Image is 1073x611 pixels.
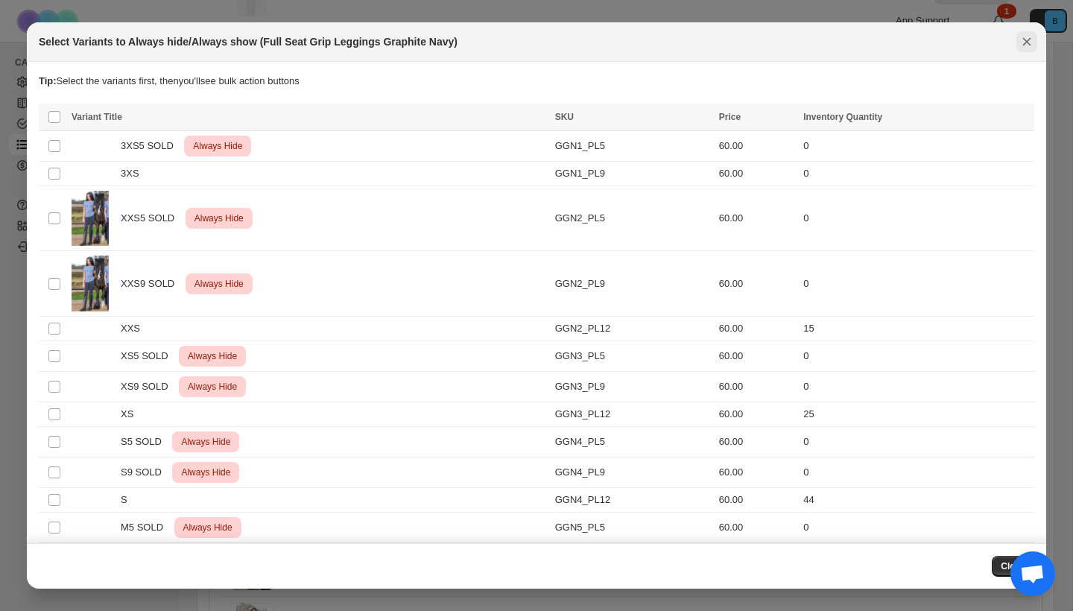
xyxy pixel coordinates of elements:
td: GGN5_PL5 [551,512,715,542]
span: S9 SOLD [121,465,170,480]
td: 0 [799,371,1034,402]
span: 3XS [121,166,147,181]
span: Always Hide [185,378,240,396]
span: Always Hide [180,519,235,536]
td: 60.00 [715,251,799,316]
td: GGN2_PL12 [551,316,715,341]
td: GGN2_PL5 [551,186,715,251]
td: GGN3_PL12 [551,402,715,426]
td: GGN1_PL5 [551,131,715,162]
span: Always Hide [192,209,247,227]
td: GGN2_PL9 [551,251,715,316]
span: S [121,493,136,507]
span: Always Hide [178,463,233,481]
span: SKU [555,112,574,122]
span: XXS [121,321,148,336]
img: IMG_02412copy.jpg [72,191,109,246]
span: XXS9 SOLD [121,276,183,291]
p: Select the variants first, then you'll see bulk action buttons [39,74,1034,89]
td: 0 [799,251,1034,316]
td: GGN4_PL5 [551,426,715,457]
img: IMG_02412copy.jpg [72,256,109,311]
span: Always Hide [192,275,247,293]
td: 44 [799,487,1034,512]
td: 60.00 [715,186,799,251]
span: XS5 SOLD [121,349,176,364]
span: 3XS5 SOLD [121,139,182,153]
td: 60.00 [715,341,799,371]
td: GGN3_PL5 [551,341,715,371]
span: Always Hide [190,137,245,155]
td: 0 [799,131,1034,162]
td: 60.00 [715,457,799,487]
td: GGN4_PL9 [551,457,715,487]
td: 15 [799,316,1034,341]
td: 60.00 [715,487,799,512]
span: Variant Title [72,112,122,122]
td: 60.00 [715,131,799,162]
td: GGN3_PL9 [551,371,715,402]
span: S5 SOLD [121,434,170,449]
td: 25 [799,402,1034,426]
span: Inventory Quantity [803,112,882,122]
h2: Select Variants to Always hide/Always show (Full Seat Grip Leggings Graphite Navy) [39,34,458,49]
span: Always Hide [185,347,240,365]
span: Price [719,112,741,122]
td: 60.00 [715,402,799,426]
a: Open chat [1010,551,1055,596]
span: XXS5 SOLD [121,211,183,226]
button: Close [1016,31,1037,52]
td: 60.00 [715,316,799,341]
span: M5 SOLD [121,520,171,535]
td: 0 [799,162,1034,186]
td: 0 [799,457,1034,487]
td: 0 [799,341,1034,371]
td: 60.00 [715,512,799,542]
td: 60.00 [715,162,799,186]
span: XS [121,407,142,422]
span: XS9 SOLD [121,379,176,394]
td: 60.00 [715,426,799,457]
td: 0 [799,426,1034,457]
td: GGN4_PL12 [551,487,715,512]
button: Close [992,556,1034,577]
td: GGN1_PL9 [551,162,715,186]
td: 0 [799,512,1034,542]
td: 0 [799,186,1034,251]
td: 60.00 [715,371,799,402]
span: Close [1001,560,1025,572]
span: Always Hide [178,433,233,451]
strong: Tip: [39,75,57,86]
